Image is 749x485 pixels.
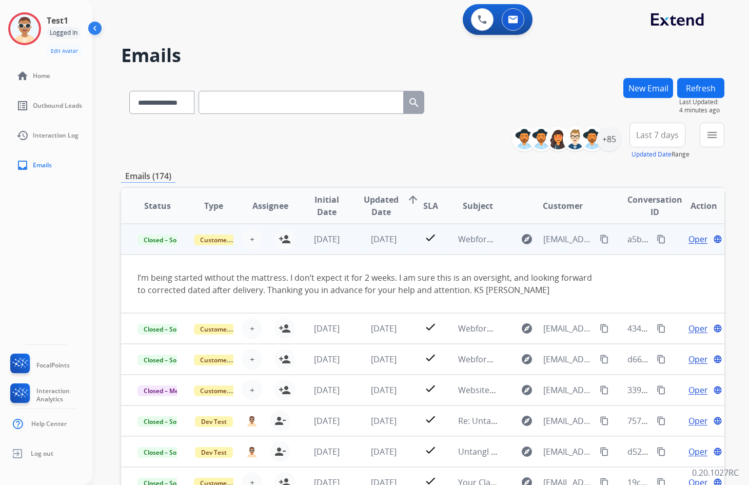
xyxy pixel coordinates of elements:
span: Dev Test [195,447,233,458]
mat-icon: person_remove [274,445,286,458]
mat-icon: check [424,382,437,395]
mat-icon: history [16,129,29,142]
span: + [250,322,254,335]
span: Open [688,384,709,396]
mat-icon: check [424,413,437,425]
mat-icon: check [424,231,437,244]
mat-icon: content_copy [657,416,666,425]
span: Customer Support [194,235,261,245]
mat-icon: content_copy [600,355,609,364]
span: SLA [423,200,438,212]
span: Open [688,233,709,245]
span: Initial Date [307,193,347,218]
span: Open [688,322,709,335]
mat-icon: content_copy [657,324,666,333]
mat-icon: content_copy [600,324,609,333]
div: I’m being started without the mattress. I don’t expect it for 2 weeks. I am sure this is an overs... [137,271,595,296]
span: [DATE] [314,446,340,457]
button: Updated Date [632,150,672,159]
mat-icon: content_copy [600,235,609,244]
span: [DATE] [371,384,397,396]
button: + [242,229,262,249]
span: Status [144,200,171,212]
button: New Email [623,78,673,98]
span: [DATE] [314,415,340,426]
button: Edit Avatar [47,45,82,57]
mat-icon: explore [521,384,533,396]
mat-icon: explore [521,322,533,335]
span: Closed – Solved [137,447,194,458]
span: Open [688,415,709,427]
span: Customer Support [194,355,261,365]
mat-icon: explore [521,353,533,365]
div: +85 [597,127,621,151]
span: 4 minutes ago [679,106,724,114]
span: [EMAIL_ADDRESS][PERSON_NAME][DOMAIN_NAME] [543,415,595,427]
p: Emails (174) [121,170,175,183]
mat-icon: language [713,385,722,395]
span: Webform from [EMAIL_ADDRESS][DOMAIN_NAME] on [DATE] [458,354,691,365]
span: Updated Date [364,193,399,218]
span: Customer Support [194,324,261,335]
a: Interaction Analytics [8,383,92,407]
span: Customer Support [194,385,261,396]
mat-icon: person_add [279,322,291,335]
button: Refresh [677,78,724,98]
span: Assignee [252,200,288,212]
span: [EMAIL_ADDRESS][DOMAIN_NAME] [543,322,595,335]
span: [EMAIL_ADDRESS][PERSON_NAME][DOMAIN_NAME] [543,445,595,458]
mat-icon: person_add [279,233,291,245]
mat-icon: arrow_upward [407,193,419,206]
span: Type [204,200,223,212]
button: + [242,349,262,370]
span: Outbound Leads [33,102,82,110]
mat-icon: language [713,447,722,456]
span: Re: Untangl Test Email - [DATE] [458,415,577,426]
mat-icon: language [713,235,722,244]
mat-icon: menu [706,129,718,141]
span: [DATE] [371,234,397,245]
span: Log out [31,450,53,458]
span: Closed – Solved [137,416,194,427]
span: Interaction Analytics [36,387,92,403]
h2: Emails [121,45,724,66]
mat-icon: check [424,444,437,456]
span: Open [688,445,709,458]
h3: Test1 [47,14,68,27]
mat-icon: content_copy [657,447,666,456]
span: [DATE] [371,354,397,365]
mat-icon: check [424,321,437,333]
mat-icon: content_copy [657,235,666,244]
mat-icon: language [713,355,722,364]
img: agent-avatar [246,415,257,427]
mat-icon: content_copy [600,416,609,425]
span: Subject [463,200,493,212]
span: + [250,384,254,396]
span: Last 7 days [636,133,679,137]
mat-icon: person_remove [274,415,286,427]
mat-icon: explore [521,233,533,245]
mat-icon: inbox [16,159,29,171]
span: Closed – Merchant Transfer [137,385,231,396]
mat-icon: list_alt [16,100,29,112]
img: agent-avatar [246,446,257,458]
span: Range [632,150,689,159]
span: Home [33,72,50,80]
span: Last Updated: [679,98,724,106]
mat-icon: content_copy [657,385,666,395]
img: avatar [10,14,39,43]
span: [DATE] [314,384,340,396]
span: [DATE] [371,446,397,457]
span: [DATE] [314,234,340,245]
mat-icon: person_add [279,353,291,365]
span: Open [688,353,709,365]
span: [EMAIL_ADDRESS][DOMAIN_NAME] [543,384,595,396]
span: [DATE] [314,354,340,365]
span: Closed – Solved [137,324,194,335]
mat-icon: content_copy [600,447,609,456]
span: Emails [33,161,52,169]
span: Interaction Log [33,131,78,140]
span: + [250,353,254,365]
span: [EMAIL_ADDRESS][DOMAIN_NAME] [543,353,595,365]
div: Logged In [47,27,81,39]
